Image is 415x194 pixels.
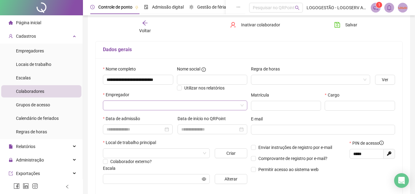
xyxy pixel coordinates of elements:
span: lock [9,158,13,162]
span: info-circle [202,67,206,72]
span: instagram [32,183,38,189]
button: Inativar colaborador [225,20,285,30]
span: Exportações [16,171,40,176]
span: 1 [378,3,380,7]
span: Calendário de feriados [16,116,59,121]
span: arrow-left [142,20,148,26]
label: E-mail [251,116,267,122]
label: Empregador [103,91,133,98]
span: Inativar colaborador [241,21,280,28]
span: ellipsis [236,5,241,9]
span: left [65,184,69,189]
span: search [295,6,300,10]
div: Open Intercom Messenger [394,173,409,188]
button: Criar [215,148,247,158]
span: clock-circle [90,5,95,9]
span: Regras de horas [16,129,47,134]
label: Nome completo [103,66,140,72]
label: Data de início no QRPoint [178,115,230,122]
label: Matrícula [251,92,273,98]
span: user-delete [230,22,236,28]
span: Colaboradores [16,89,44,94]
span: Locais de trabalho [16,62,51,67]
span: linkedin [23,183,29,189]
label: Escala [103,165,119,172]
span: facebook [14,183,20,189]
span: Escalas [16,75,31,80]
span: Voltar [139,28,151,33]
span: Enviar instruções de registro por e-mail [258,145,332,150]
label: Regra de horas [251,66,284,72]
span: pushpin [135,6,139,9]
span: bell [386,5,392,10]
span: Admissão digital [152,5,184,10]
span: Colaborador externo? [110,159,152,164]
span: export [9,171,13,176]
span: sun [189,5,194,9]
span: Comprovante de registro por e-mail? [258,156,327,161]
span: file [9,144,13,149]
span: Ver [382,76,388,83]
button: Salvar [330,20,362,30]
span: Controle de ponto [98,5,132,10]
span: Relatórios [16,144,35,149]
span: Alterar [225,176,237,182]
button: Ver [375,75,395,85]
label: Local de trabalho principal [103,139,160,146]
span: Empregadores [16,48,44,53]
span: save [334,22,340,28]
span: Administração [16,158,44,162]
span: user-add [9,34,13,38]
span: Página inicial [16,20,41,25]
span: Utilizar nos relatórios [184,86,225,90]
span: info-circle [379,141,384,145]
span: eye [202,177,206,181]
span: Salvar [345,21,357,28]
sup: 1 [376,2,382,8]
button: Alterar [215,174,247,184]
span: file-done [144,5,148,9]
span: Nome social [177,66,200,72]
span: Permitir acesso ao sistema web [258,167,319,172]
span: PIN de acesso [352,140,384,146]
span: LOGOGESTÃO - LOGOSERV ADMINISTRAÇÃO DE CONDOMINIOS [307,4,367,11]
span: Criar [226,150,236,157]
span: Gestão de férias [197,5,228,10]
span: Cadastros [16,34,36,39]
span: home [9,21,13,25]
img: 2423 [398,3,407,12]
h5: Dados gerais [103,46,395,53]
label: Cargo [325,92,343,98]
span: Grupos de acesso [16,102,50,107]
label: Data de admissão [103,115,144,122]
span: notification [373,5,378,10]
